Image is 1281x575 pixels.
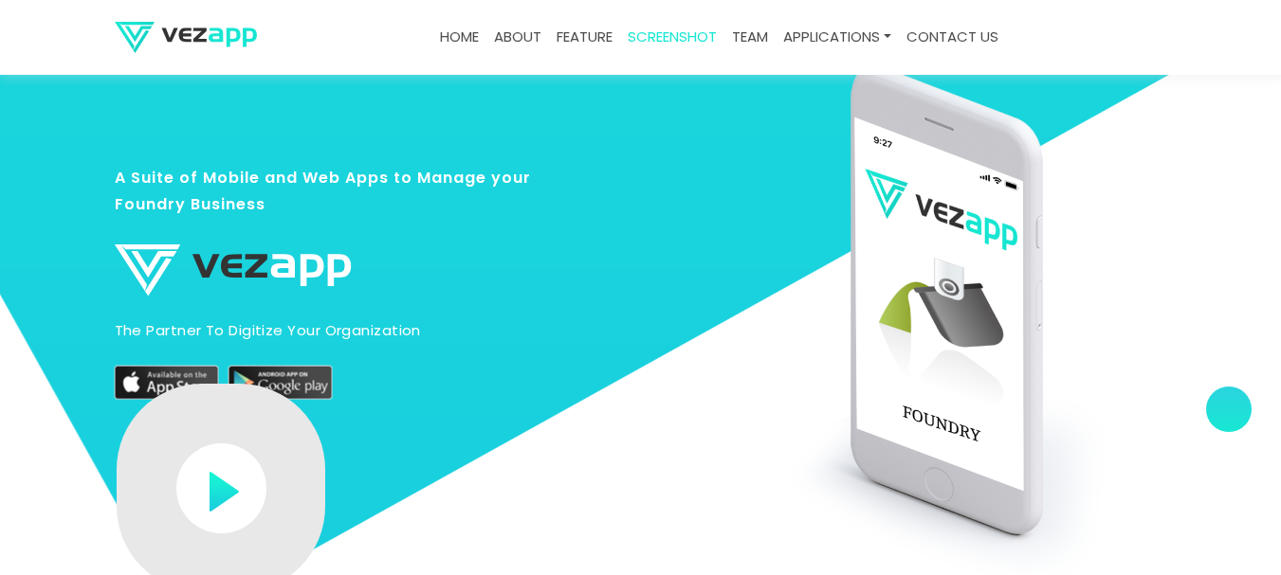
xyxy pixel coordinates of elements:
a: feature [549,19,620,56]
a: about [486,19,549,56]
a: screenshot [620,19,724,56]
h3: A Suite of Mobile and Web Apps to Manage your Foundry Business [115,164,556,236]
img: logo [115,22,257,53]
a: Applications [776,19,899,56]
img: logo [115,243,352,296]
iframe: Drift Widget Chat Controller [1186,480,1258,552]
img: appstore [115,366,219,400]
a: Home [432,19,486,56]
img: play-store [229,366,333,400]
p: The partner to digitize your organization [115,320,556,341]
a: contact us [899,19,1006,56]
a: team [724,19,776,56]
img: play-button [176,443,266,533]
